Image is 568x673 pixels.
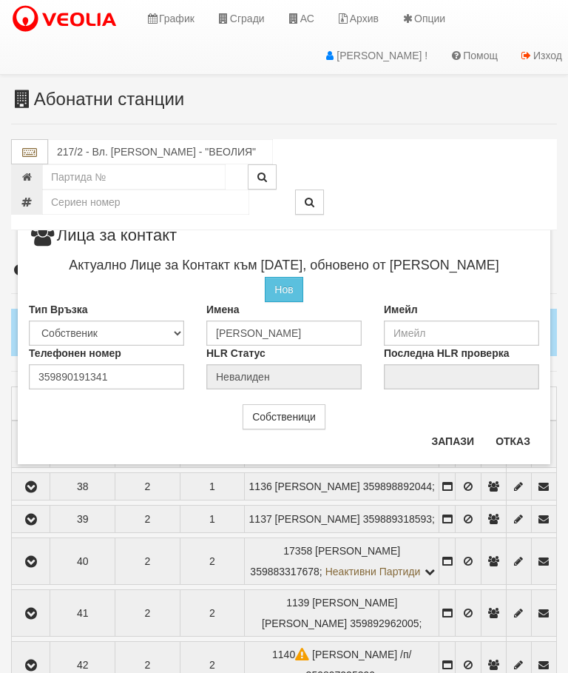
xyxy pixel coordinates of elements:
label: Последна HLR проверка [384,346,510,361]
span: Лица за контакт [29,227,177,255]
input: Имена [206,321,362,346]
input: Абонатна станция [48,139,273,164]
h4: Актуално Лице за Контакт към [DATE], обновено от [PERSON_NAME] [29,258,539,273]
label: Имейл [384,302,418,317]
button: Собственици [243,404,325,429]
button: Отказ [487,429,539,453]
input: Партида № [42,164,226,190]
label: Телефонен номер [29,346,121,361]
button: Нов [265,277,302,302]
label: HLR Статус [206,346,266,361]
input: Имейл [384,321,539,346]
label: Имена [206,302,239,317]
img: VeoliaLogo.png [11,4,124,35]
input: Сериен номер [42,190,249,215]
input: Телефонен номер [29,364,184,389]
label: Тип Връзка [29,302,88,317]
a: [PERSON_NAME] ! [312,37,439,74]
button: Запази [422,429,483,453]
a: Помощ [439,37,509,74]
